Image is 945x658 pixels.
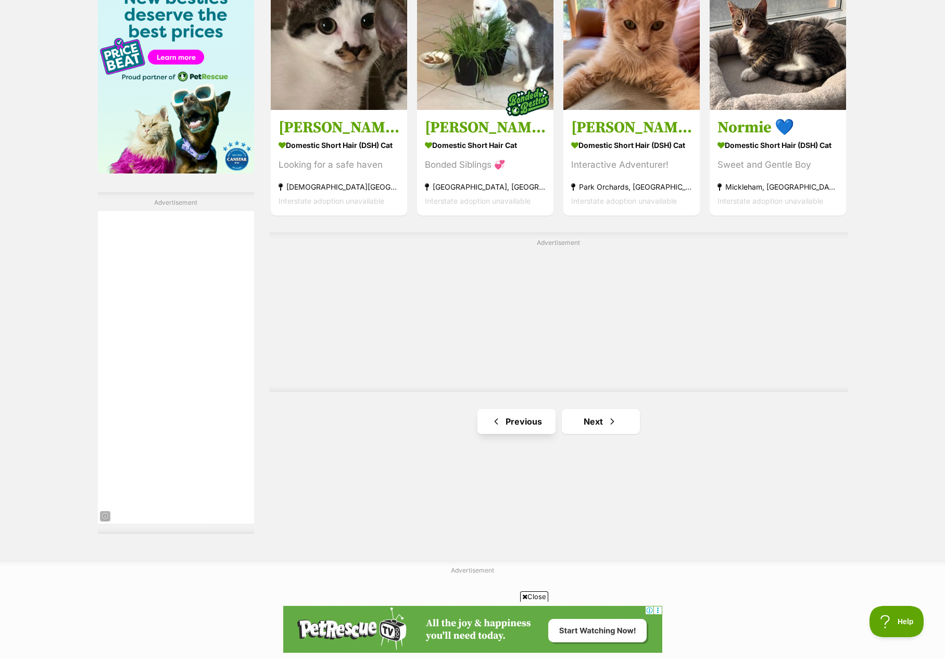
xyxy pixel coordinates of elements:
strong: Mickleham, [GEOGRAPHIC_DATA] [717,180,838,194]
iframe: Advertisement [283,606,662,653]
a: [PERSON_NAME] 💙 Domestic Short Hair (DSH) Cat Interactive Adventurer! Park Orchards, [GEOGRAPHIC_... [563,110,700,216]
a: [PERSON_NAME] Domestic Short Hair (DSH) Cat Looking for a safe haven [DEMOGRAPHIC_DATA][GEOGRAPHI... [271,110,407,216]
strong: Domestic Short Hair Cat [425,138,546,153]
h3: Normie 💙 [717,118,838,138]
h3: [PERSON_NAME] 💙 [571,118,692,138]
div: Bonded Siblings 💞 [425,158,546,172]
iframe: Advertisement [98,211,254,524]
div: Advertisement [270,232,848,392]
a: Previous page [477,409,556,434]
h3: [PERSON_NAME] [279,118,399,138]
iframe: Advertisement [306,251,811,381]
strong: [GEOGRAPHIC_DATA], [GEOGRAPHIC_DATA] [425,180,546,194]
a: [PERSON_NAME] & [PERSON_NAME] 💙💜 Domestic Short Hair Cat Bonded Siblings 💞 [GEOGRAPHIC_DATA], [GE... [417,110,553,216]
div: Advertisement [98,192,254,535]
span: Interstate adoption unavailable [279,196,384,205]
strong: Domestic Short Hair (DSH) Cat [717,138,838,153]
div: Interactive Adventurer! [571,158,692,172]
span: Interstate adoption unavailable [425,196,531,205]
span: Close [520,591,548,602]
nav: Pagination [270,409,848,434]
span: Interstate adoption unavailable [571,196,677,205]
a: Next page [562,409,640,434]
span: Interstate adoption unavailable [717,196,823,205]
a: Normie 💙 Domestic Short Hair (DSH) Cat Sweet and Gentle Boy Mickleham, [GEOGRAPHIC_DATA] Intersta... [710,110,846,216]
div: Looking for a safe haven [279,158,399,172]
img: bonded besties [501,76,553,128]
h3: [PERSON_NAME] & [PERSON_NAME] 💙💜 [425,118,546,138]
strong: Domestic Short Hair (DSH) Cat [571,138,692,153]
strong: Domestic Short Hair (DSH) Cat [279,138,399,153]
div: Sweet and Gentle Boy [717,158,838,172]
iframe: Help Scout Beacon - Open [870,606,924,637]
strong: [DEMOGRAPHIC_DATA][GEOGRAPHIC_DATA], [GEOGRAPHIC_DATA] [279,180,399,194]
strong: Park Orchards, [GEOGRAPHIC_DATA] [571,180,692,194]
